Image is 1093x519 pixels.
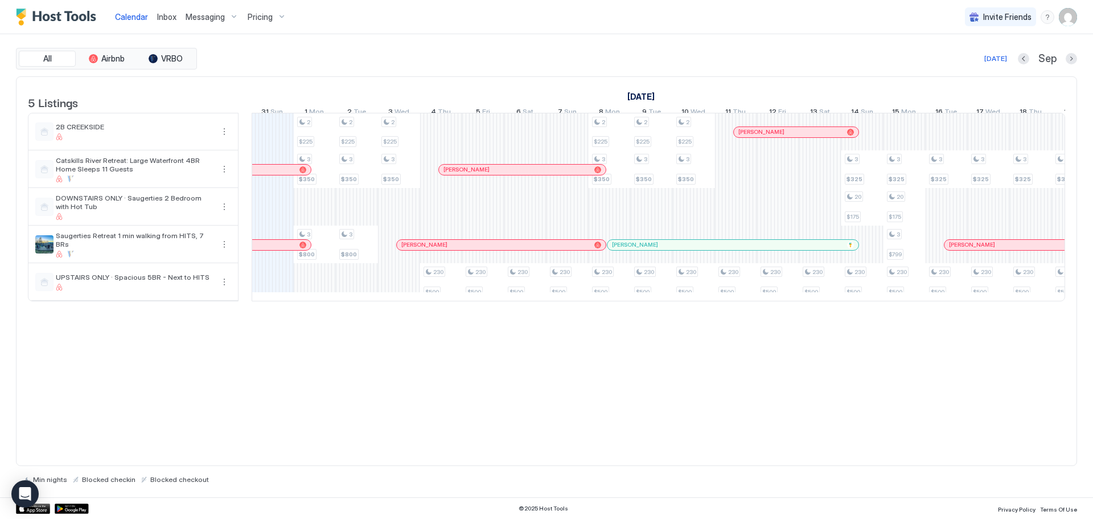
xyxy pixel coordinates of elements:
a: Calendar [115,11,148,23]
span: $799 [889,251,902,258]
span: 3 [897,156,900,163]
span: $175 [847,213,859,220]
div: User profile [1059,8,1077,26]
span: Privacy Policy [998,506,1036,513]
span: 230 [854,268,865,276]
span: All [43,54,52,64]
button: Next month [1066,53,1077,64]
span: $350 [636,175,652,183]
span: 1 [305,107,307,119]
span: 3 [391,156,395,163]
span: $350 [678,175,694,183]
span: 3 [1023,156,1026,163]
span: 3 [686,156,689,163]
button: All [19,51,76,67]
span: $800 [299,251,315,258]
span: $325 [1015,175,1031,183]
span: 16 [935,107,943,119]
span: 8 [599,107,603,119]
span: $500 [1015,288,1029,296]
span: Messaging [186,12,225,22]
span: $500 [636,288,650,296]
a: September 3, 2025 [385,105,412,121]
a: August 31, 2025 [258,105,286,121]
span: 3 [388,107,393,119]
span: Inbox [157,12,176,22]
div: menu [217,275,231,289]
span: 3 [307,231,310,238]
span: 230 [602,268,612,276]
button: VRBO [137,51,194,67]
a: App Store [16,504,50,514]
span: 230 [644,268,654,276]
span: 3 [897,231,900,238]
a: September 11, 2025 [722,105,749,121]
div: Host Tools Logo [16,9,101,26]
span: Thu [733,107,746,119]
span: 13 [810,107,817,119]
span: $500 [847,288,860,296]
span: 19 [1064,107,1071,119]
span: 9 [642,107,647,119]
a: September 6, 2025 [513,105,536,121]
span: Invite Friends [983,12,1032,22]
button: More options [217,200,231,214]
div: menu [217,238,231,251]
span: 6 [516,107,521,119]
span: 230 [560,268,570,276]
span: Tue [648,107,661,119]
a: September 5, 2025 [473,105,493,121]
span: 3 [644,156,647,163]
span: $350 [594,175,610,183]
span: 17 [976,107,984,119]
div: [DATE] [984,54,1007,64]
span: 230 [686,268,696,276]
span: UPSTAIRS ONLY · Spacious 5BR - Next to HITS [56,273,213,281]
span: 2 [686,118,689,126]
span: 12 [769,107,776,119]
span: 11 [725,107,731,119]
span: Sep [1038,52,1057,66]
div: menu [217,200,231,214]
span: $225 [341,138,355,145]
span: $500 [509,288,523,296]
button: Previous month [1018,53,1029,64]
span: Terms Of Use [1040,506,1077,513]
span: $500 [720,288,734,296]
span: 2 [644,118,647,126]
span: 5 [476,107,480,119]
span: Sun [861,107,873,119]
span: 2 [347,107,352,119]
span: $800 [341,251,357,258]
span: Calendar [115,12,148,22]
span: 230 [475,268,486,276]
span: Tue [944,107,957,119]
span: 3 [602,156,605,163]
a: Google Play Store [55,504,89,514]
span: 230 [939,268,949,276]
span: 20 [854,193,861,201]
button: More options [217,162,231,176]
span: Sat [819,107,830,119]
span: [PERSON_NAME] [443,166,490,173]
span: 2 [391,118,395,126]
span: [PERSON_NAME] [738,128,784,136]
div: tab-group [16,48,197,70]
span: 3 [981,156,984,163]
span: 2B CREEKSIDE [56,122,213,131]
a: September 10, 2025 [679,105,708,121]
span: 230 [981,268,991,276]
span: $500 [678,288,692,296]
span: $500 [552,288,565,296]
span: 2 [602,118,605,126]
span: $225 [594,138,607,145]
span: 3 [349,231,352,238]
span: $225 [636,138,650,145]
span: $325 [1057,175,1073,183]
button: More options [217,125,231,138]
span: $325 [931,175,947,183]
a: September 15, 2025 [889,105,919,121]
div: menu [1041,10,1054,24]
span: $350 [341,175,357,183]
